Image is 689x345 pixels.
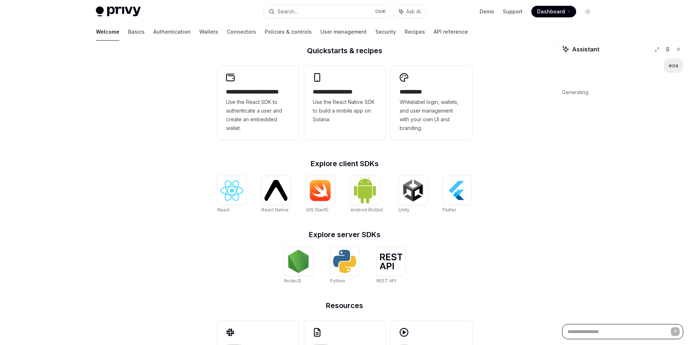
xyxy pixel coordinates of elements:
[96,7,141,17] img: light logo
[304,66,385,140] a: **** **** **** ***Use the React Native SDK to build a mobile app on Solana.
[503,8,523,15] a: Support
[287,250,310,273] img: NodeJS
[220,180,243,201] img: React
[309,180,332,201] img: iOS (Swift)
[217,207,230,213] span: React
[199,23,218,41] a: Wallets
[227,23,256,41] a: Connectors
[320,23,367,41] a: User management
[217,302,472,309] h2: Resources
[434,23,468,41] a: API reference
[391,66,472,140] a: **** *****Whitelabel login, wallets, and user management with your own UI and branding.
[446,179,469,202] img: Flutter
[284,247,313,285] a: NodeJSNodeJS
[284,278,301,283] span: NodeJS
[405,23,425,41] a: Recipes
[265,23,312,41] a: Policies & controls
[217,176,246,214] a: ReactReact
[333,250,356,273] img: Python
[264,5,390,18] button: Search...CtrlK
[330,278,345,283] span: Python
[377,278,396,283] span: REST API
[353,177,377,204] img: Android (Kotlin)
[669,62,678,69] div: eoa
[217,160,472,167] h2: Explore client SDKs
[153,23,191,41] a: Authentication
[394,5,426,18] button: Ask AI
[671,327,680,336] button: Send message
[537,8,565,15] span: Dashboard
[264,180,288,201] img: React Native
[480,8,494,15] a: Demo
[582,6,594,17] button: Toggle dark mode
[443,207,456,213] span: Flutter
[399,207,409,213] span: Unity
[401,179,425,202] img: Unity
[306,176,335,214] a: iOS (Swift)iOS (Swift)
[350,207,383,213] span: Android (Kotlin)
[572,45,599,54] span: Assistant
[306,207,328,213] span: iOS (Swift)
[217,47,472,54] h2: Quickstarts & recipes
[562,83,683,102] div: Generating.
[96,23,119,41] a: Welcome
[399,176,428,214] a: UnityUnity
[261,176,290,214] a: React NativeReact Native
[330,247,359,285] a: PythonPython
[400,98,463,132] span: Whitelabel login, wallets, and user management with your own UI and branding.
[377,247,405,285] a: REST APIREST API
[379,253,403,269] img: REST API
[261,207,289,213] span: React Native
[443,176,472,214] a: FlutterFlutter
[313,98,377,124] span: Use the React Native SDK to build a mobile app on Solana.
[375,23,396,41] a: Security
[531,6,576,17] a: Dashboard
[217,231,472,238] h2: Explore server SDKs
[226,98,290,132] span: Use the React SDK to authenticate a user and create an embedded wallet.
[350,176,383,214] a: Android (Kotlin)Android (Kotlin)
[375,9,386,14] span: Ctrl K
[277,7,298,16] div: Search...
[128,23,145,41] a: Basics
[406,8,421,15] span: Ask AI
